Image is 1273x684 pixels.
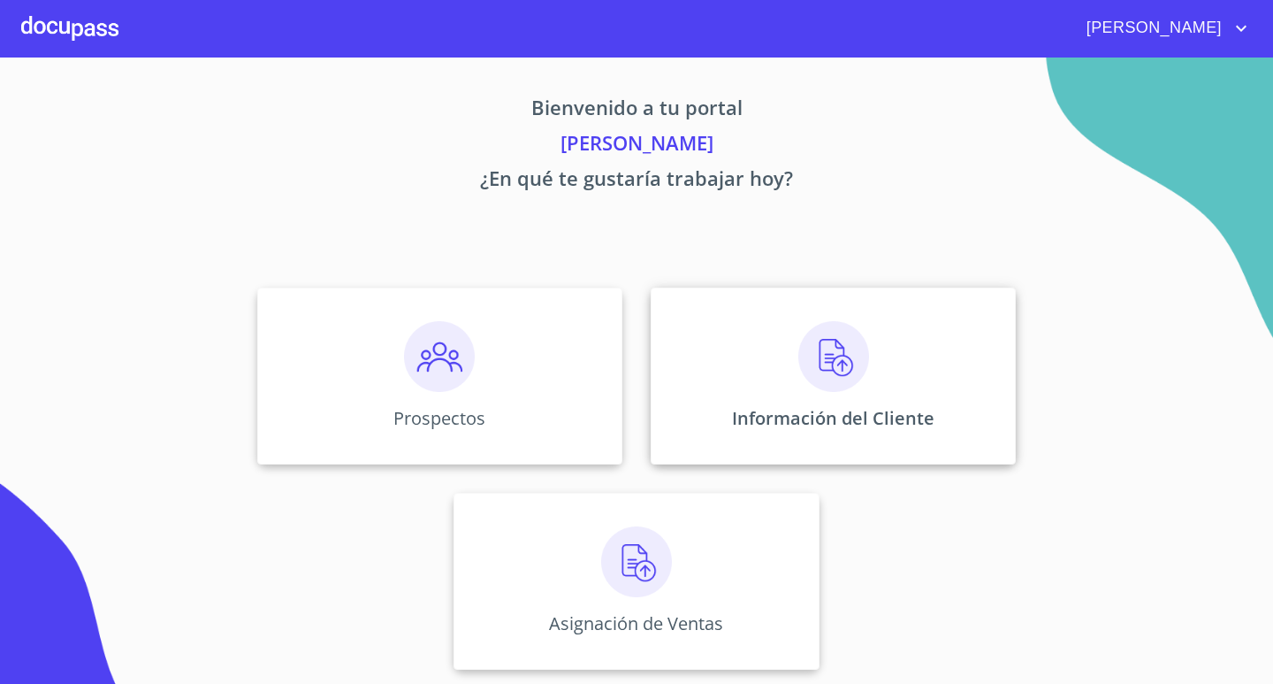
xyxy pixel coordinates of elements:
[549,611,723,635] p: Asignación de Ventas
[1073,14,1252,42] button: account of current user
[393,406,485,430] p: Prospectos
[92,93,1181,128] p: Bienvenido a tu portal
[601,526,672,597] img: carga.png
[92,164,1181,199] p: ¿En qué te gustaría trabajar hoy?
[732,406,934,430] p: Información del Cliente
[92,128,1181,164] p: [PERSON_NAME]
[798,321,869,392] img: carga.png
[1073,14,1231,42] span: [PERSON_NAME]
[404,321,475,392] img: prospectos.png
